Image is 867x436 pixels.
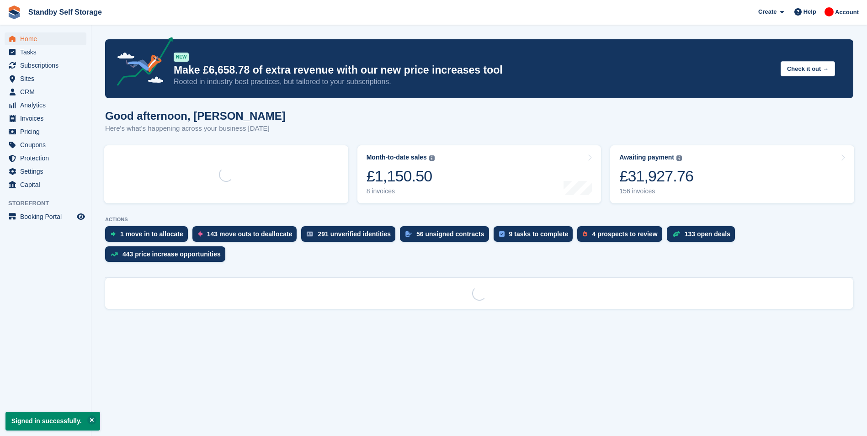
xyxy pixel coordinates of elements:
div: 9 tasks to complete [509,230,569,238]
img: verify_identity-adf6edd0f0f0b5bbfe63781bf79b02c33cf7c696d77639b501bdc392416b5a36.svg [307,231,313,237]
span: Account [835,8,859,17]
a: menu [5,72,86,85]
span: Analytics [20,99,75,112]
div: 291 unverified identities [318,230,391,238]
div: 143 move outs to deallocate [207,230,293,238]
a: menu [5,99,86,112]
a: 4 prospects to review [577,226,666,246]
a: menu [5,178,86,191]
span: Booking Portal [20,210,75,223]
span: Storefront [8,199,91,208]
img: price-adjustments-announcement-icon-8257ccfd72463d97f412b2fc003d46551f7dbcb40ab6d574587a9cd5c0d94... [109,37,173,89]
p: Make £6,658.78 of extra revenue with our new price increases tool [174,64,773,77]
div: 443 price increase opportunities [122,250,221,258]
a: Preview store [75,211,86,222]
span: Subscriptions [20,59,75,72]
a: menu [5,46,86,58]
img: move_outs_to_deallocate_icon-f764333ba52eb49d3ac5e1228854f67142a1ed5810a6f6cc68b1a99e826820c5.svg [198,231,202,237]
p: Rooted in industry best practices, but tailored to your subscriptions. [174,77,773,87]
div: Awaiting payment [619,154,674,161]
span: Invoices [20,112,75,125]
div: 133 open deals [685,230,730,238]
a: menu [5,32,86,45]
div: Month-to-date sales [367,154,427,161]
img: icon-info-grey-7440780725fd019a000dd9b08b2336e03edf1995a4989e88bcd33f0948082b44.svg [676,155,682,161]
a: menu [5,112,86,125]
p: Signed in successfully. [5,412,100,431]
a: 133 open deals [667,226,739,246]
a: 143 move outs to deallocate [192,226,302,246]
span: Protection [20,152,75,165]
img: price_increase_opportunities-93ffe204e8149a01c8c9dc8f82e8f89637d9d84a8eef4429ea346261dce0b2c0.svg [111,252,118,256]
a: Standby Self Storage [25,5,106,20]
a: 1 move in to allocate [105,226,192,246]
a: 291 unverified identities [301,226,400,246]
div: £31,927.76 [619,167,693,186]
a: menu [5,165,86,178]
a: 443 price increase opportunities [105,246,230,266]
button: Check it out → [781,61,835,76]
div: 8 invoices [367,187,435,195]
a: Awaiting payment £31,927.76 156 invoices [610,145,854,203]
img: task-75834270c22a3079a89374b754ae025e5fb1db73e45f91037f5363f120a921f8.svg [499,231,505,237]
div: £1,150.50 [367,167,435,186]
a: menu [5,138,86,151]
div: 156 invoices [619,187,693,195]
span: Pricing [20,125,75,138]
a: Month-to-date sales £1,150.50 8 invoices [357,145,601,203]
a: 9 tasks to complete [494,226,578,246]
div: NEW [174,53,189,62]
img: contract_signature_icon-13c848040528278c33f63329250d36e43548de30e8caae1d1a13099fd9432cc5.svg [405,231,412,237]
div: 4 prospects to review [592,230,657,238]
p: ACTIONS [105,217,853,223]
span: Capital [20,178,75,191]
a: menu [5,85,86,98]
span: Create [758,7,777,16]
p: Here's what's happening across your business [DATE] [105,123,286,134]
span: Sites [20,72,75,85]
span: Settings [20,165,75,178]
span: CRM [20,85,75,98]
img: Aaron Winter [824,7,834,16]
span: Help [803,7,816,16]
span: Coupons [20,138,75,151]
span: Home [20,32,75,45]
h1: Good afternoon, [PERSON_NAME] [105,110,286,122]
div: 56 unsigned contracts [416,230,484,238]
img: prospect-51fa495bee0391a8d652442698ab0144808aea92771e9ea1ae160a38d050c398.svg [583,231,587,237]
a: menu [5,210,86,223]
a: menu [5,125,86,138]
img: icon-info-grey-7440780725fd019a000dd9b08b2336e03edf1995a4989e88bcd33f0948082b44.svg [429,155,435,161]
img: stora-icon-8386f47178a22dfd0bd8f6a31ec36ba5ce8667c1dd55bd0f319d3a0aa187defe.svg [7,5,21,19]
a: 56 unsigned contracts [400,226,494,246]
img: move_ins_to_allocate_icon-fdf77a2bb77ea45bf5b3d319d69a93e2d87916cf1d5bf7949dd705db3b84f3ca.svg [111,231,116,237]
img: deal-1b604bf984904fb50ccaf53a9ad4b4a5d6e5aea283cecdc64d6e3604feb123c2.svg [672,231,680,237]
a: menu [5,59,86,72]
div: 1 move in to allocate [120,230,183,238]
span: Tasks [20,46,75,58]
a: menu [5,152,86,165]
